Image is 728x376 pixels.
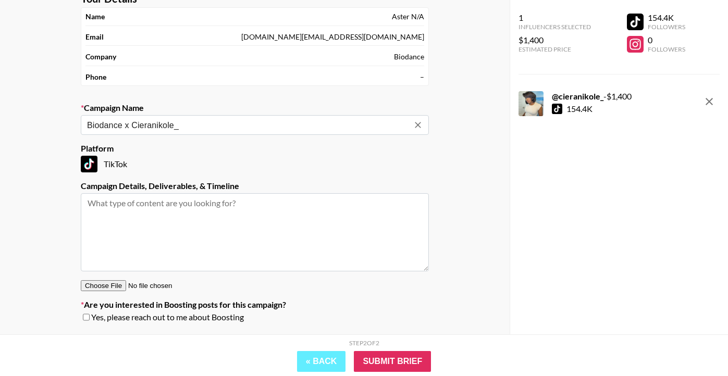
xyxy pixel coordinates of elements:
[552,91,603,101] strong: @ cieranikole_
[85,32,104,42] strong: Email
[81,103,429,113] label: Campaign Name
[354,351,431,372] input: Submit Brief
[699,91,720,112] button: remove
[411,118,425,132] button: Clear
[81,299,429,310] label: Are you interested in Boosting posts for this campaign?
[81,143,429,154] label: Platform
[519,45,591,53] div: Estimated Price
[349,339,379,347] div: Step 2 of 2
[519,23,591,31] div: Influencers Selected
[91,312,244,322] span: Yes, please reach out to me about Boosting
[81,156,97,172] img: TikTok
[420,72,424,82] div: –
[519,12,591,23] div: 1
[648,35,685,45] div: 0
[85,72,106,82] strong: Phone
[85,52,116,61] strong: Company
[81,156,429,172] div: TikTok
[394,52,424,61] div: Biodance
[241,32,424,42] div: [DOMAIN_NAME][EMAIL_ADDRESS][DOMAIN_NAME]
[648,12,685,23] div: 154.4K
[648,23,685,31] div: Followers
[566,104,593,114] div: 154.4K
[519,35,591,45] div: $1,400
[648,45,685,53] div: Followers
[87,119,409,131] input: Old Town Road - Lil Nas X + Billy Ray Cyrus
[552,91,632,102] div: - $ 1,400
[392,12,424,21] div: Aster N/A
[297,351,346,372] button: « Back
[85,12,105,21] strong: Name
[81,181,429,191] label: Campaign Details, Deliverables, & Timeline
